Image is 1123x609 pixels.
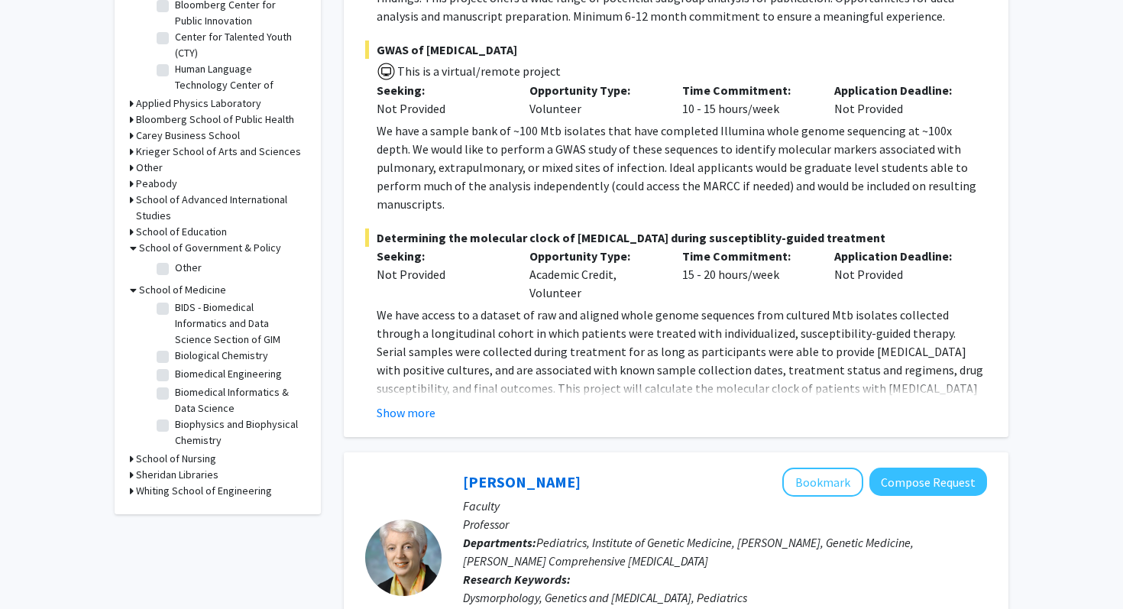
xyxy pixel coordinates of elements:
[823,247,976,302] div: Not Provided
[463,497,987,515] p: Faculty
[377,306,987,471] p: We have access to a dataset of raw and aligned whole genome sequences from cultured Mtb isolates ...
[463,588,987,607] div: Dysmorphology, Genetics and [MEDICAL_DATA], Pediatrics
[11,540,65,598] iframe: Chat
[136,451,216,467] h3: School of Nursing
[136,224,227,240] h3: School of Education
[782,468,863,497] button: Add Joann Bodurtha to Bookmarks
[377,247,506,265] p: Seeking:
[175,416,302,449] label: Biophysics and Biophysical Chemistry
[377,121,987,213] p: We have a sample bank of ~100 Mtb isolates that have completed Illumina whole genome sequencing a...
[175,366,282,382] label: Biomedical Engineering
[529,81,659,99] p: Opportunity Type:
[136,96,261,112] h3: Applied Physics Laboratory
[463,572,571,587] b: Research Keywords:
[529,247,659,265] p: Opportunity Type:
[834,247,964,265] p: Application Deadline:
[365,40,987,59] span: GWAS of [MEDICAL_DATA]
[834,81,964,99] p: Application Deadline:
[139,282,226,298] h3: School of Medicine
[671,247,824,302] div: 15 - 20 hours/week
[365,228,987,247] span: Determining the molecular clock of [MEDICAL_DATA] during susceptiblity-guided treatment
[682,81,812,99] p: Time Commitment:
[136,176,177,192] h3: Peabody
[175,348,268,364] label: Biological Chemistry
[175,29,302,61] label: Center for Talented Youth (CTY)
[136,144,301,160] h3: Krieger School of Arts and Sciences
[377,403,435,422] button: Show more
[136,192,306,224] h3: School of Advanced International Studies
[136,467,218,483] h3: Sheridan Libraries
[136,112,294,128] h3: Bloomberg School of Public Health
[175,61,302,109] label: Human Language Technology Center of Excellence (HLTCOE)
[869,468,987,496] button: Compose Request to Joann Bodurtha
[377,265,506,283] div: Not Provided
[671,81,824,118] div: 10 - 15 hours/week
[518,247,671,302] div: Academic Credit, Volunteer
[377,81,506,99] p: Seeking:
[823,81,976,118] div: Not Provided
[139,240,281,256] h3: School of Government & Policy
[136,160,163,176] h3: Other
[136,128,240,144] h3: Carey Business School
[463,515,987,533] p: Professor
[175,449,290,465] label: Brady Urological Institute
[463,535,914,569] span: Pediatrics, Institute of Genetic Medicine, [PERSON_NAME], Genetic Medicine, [PERSON_NAME] Compreh...
[463,535,536,550] b: Departments:
[136,483,272,499] h3: Whiting School of Engineering
[175,384,302,416] label: Biomedical Informatics & Data Science
[175,260,202,276] label: Other
[463,472,581,491] a: [PERSON_NAME]
[518,81,671,118] div: Volunteer
[682,247,812,265] p: Time Commitment:
[175,300,302,348] label: BIDS - Biomedical Informatics and Data Science Section of GIM
[396,63,561,79] span: This is a virtual/remote project
[377,99,506,118] div: Not Provided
